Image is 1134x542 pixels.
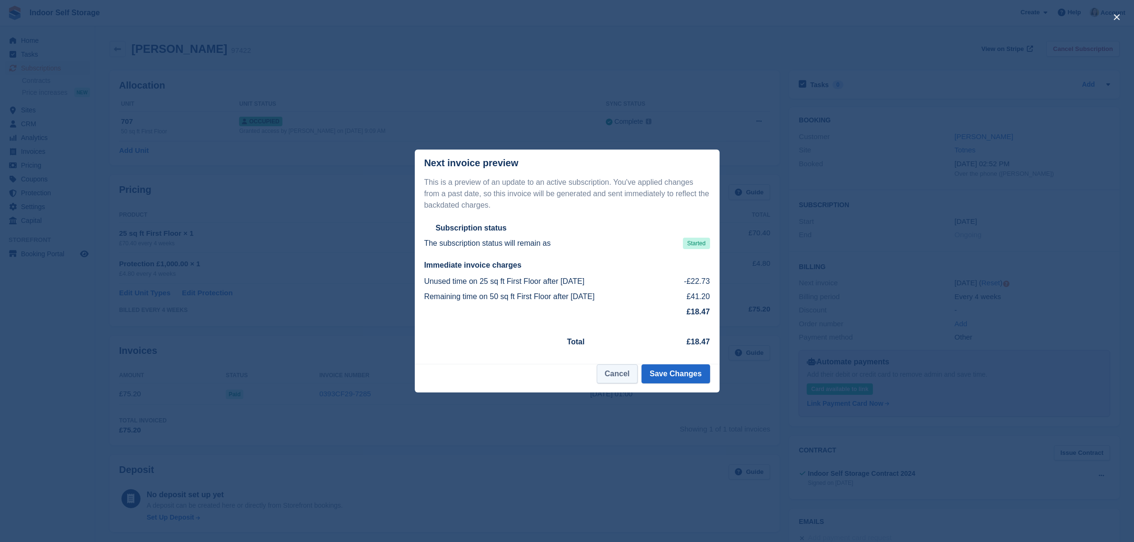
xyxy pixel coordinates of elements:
[687,338,710,346] strong: £18.47
[597,364,638,383] button: Cancel
[1109,10,1124,25] button: close
[672,289,710,304] td: £41.20
[567,338,585,346] strong: Total
[424,261,710,270] h2: Immediate invoice charges
[683,238,710,249] span: Started
[687,308,710,316] strong: £18.47
[642,364,710,383] button: Save Changes
[424,238,551,249] p: The subscription status will remain as
[424,274,672,289] td: Unused time on 25 sq ft First Floor after [DATE]
[424,289,672,304] td: Remaining time on 50 sq ft First Floor after [DATE]
[672,274,710,289] td: -£22.73
[424,177,710,211] p: This is a preview of an update to an active subscription. You've applied changes from a past date...
[424,158,519,169] p: Next invoice preview
[436,223,507,233] h2: Subscription status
